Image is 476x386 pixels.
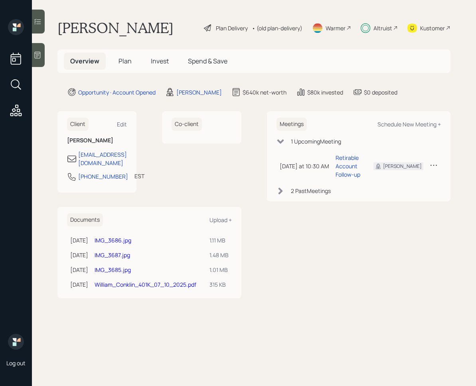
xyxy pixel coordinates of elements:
[280,162,329,170] div: [DATE] at 10:30 AM
[373,24,392,32] div: Altruist
[67,213,103,226] h6: Documents
[78,88,156,96] div: Opportunity · Account Opened
[277,118,307,131] h6: Meetings
[326,24,346,32] div: Warmer
[67,118,89,131] h6: Client
[252,24,302,32] div: • (old plan-delivery)
[209,280,229,289] div: 315 KB
[67,137,127,144] h6: [PERSON_NAME]
[216,24,248,32] div: Plan Delivery
[57,19,174,37] h1: [PERSON_NAME]
[209,251,229,259] div: 1.48 MB
[95,236,131,244] a: IMG_3686.jpg
[78,172,128,181] div: [PHONE_NUMBER]
[188,57,227,65] span: Spend & Save
[119,57,132,65] span: Plan
[336,154,361,179] div: Retirable Account Follow-up
[291,137,341,146] div: 1 Upcoming Meeting
[172,118,202,131] h6: Co-client
[6,359,26,367] div: Log out
[243,88,286,96] div: $640k net-worth
[420,24,445,32] div: Kustomer
[209,216,232,224] div: Upload +
[307,88,343,96] div: $80k invested
[70,266,88,274] div: [DATE]
[209,266,229,274] div: 1.01 MB
[176,88,222,96] div: [PERSON_NAME]
[78,150,127,167] div: [EMAIL_ADDRESS][DOMAIN_NAME]
[70,57,99,65] span: Overview
[134,172,144,180] div: EST
[70,236,88,244] div: [DATE]
[8,334,24,350] img: retirable_logo.png
[209,236,229,244] div: 1.11 MB
[95,281,196,288] a: William_Conklin_401K_07_10_2025.pdf
[383,163,422,170] div: [PERSON_NAME]
[291,187,331,195] div: 2 Past Meeting s
[151,57,169,65] span: Invest
[117,120,127,128] div: Edit
[364,88,397,96] div: $0 deposited
[70,280,88,289] div: [DATE]
[95,251,130,259] a: IMG_3687.jpg
[70,251,88,259] div: [DATE]
[377,120,441,128] div: Schedule New Meeting +
[95,266,131,274] a: IMG_3685.jpg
